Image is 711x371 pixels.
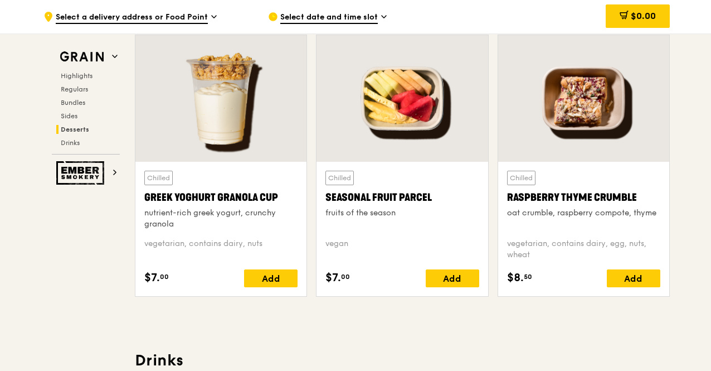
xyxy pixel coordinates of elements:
span: Regulars [61,85,88,93]
div: Chilled [144,171,173,185]
span: 00 [341,272,350,281]
span: $0.00 [631,11,656,21]
span: Select date and time slot [280,12,378,24]
img: Grain web logo [56,47,108,67]
div: nutrient-rich greek yogurt, crunchy granola [144,208,298,230]
span: 50 [524,272,532,281]
div: vegetarian, contains dairy, egg, nuts, wheat [507,238,660,261]
span: Sides [61,112,77,120]
h3: Drinks [135,350,670,370]
span: Desserts [61,126,89,133]
div: Raspberry Thyme Crumble [507,190,660,205]
div: oat crumble, raspberry compote, thyme [507,208,660,219]
span: Bundles [61,99,85,107]
span: Drinks [61,139,80,147]
span: Highlights [61,72,92,80]
div: fruits of the season [325,208,479,219]
span: $8. [507,269,524,286]
div: Chilled [325,171,354,185]
span: $7. [144,269,160,286]
div: Add [426,269,479,287]
div: Add [244,269,298,287]
span: $7. [325,269,341,286]
span: Select a delivery address or Food Point [56,12,208,24]
div: Add [607,269,660,287]
div: Greek Yoghurt Granola Cup [144,190,298,205]
div: Chilled [507,171,535,185]
div: Seasonal Fruit Parcel [325,190,479,205]
span: 00 [160,272,169,281]
img: Ember Smokery web logo [56,161,108,185]
div: vegan [325,238,479,261]
div: vegetarian, contains dairy, nuts [144,238,298,261]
